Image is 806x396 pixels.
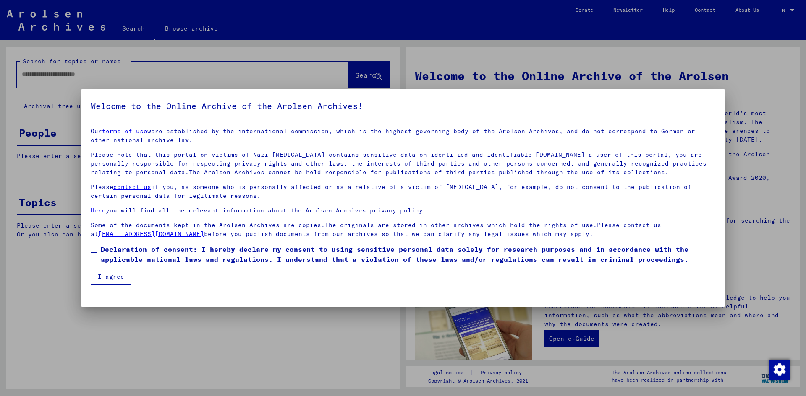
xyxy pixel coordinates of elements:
p: Please note that this portal on victims of Nazi [MEDICAL_DATA] contains sensitive data on identif... [91,150,715,177]
a: Here [91,207,106,214]
p: Some of the documents kept in the Arolsen Archives are copies.The originals are stored in other a... [91,221,715,238]
span: Declaration of consent: I hereby declare my consent to using sensitive personal data solely for r... [101,244,715,264]
p: Please if you, as someone who is personally affected or as a relative of a victim of [MEDICAL_DAT... [91,183,715,200]
img: Change consent [769,360,790,380]
h5: Welcome to the Online Archive of the Arolsen Archives! [91,99,715,113]
button: I agree [91,269,131,285]
p: you will find all the relevant information about the Arolsen Archives privacy policy. [91,206,715,215]
p: Our were established by the international commission, which is the highest governing body of the ... [91,127,715,145]
a: [EMAIL_ADDRESS][DOMAIN_NAME] [98,230,204,238]
a: terms of use [102,127,147,135]
a: contact us [113,183,151,191]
